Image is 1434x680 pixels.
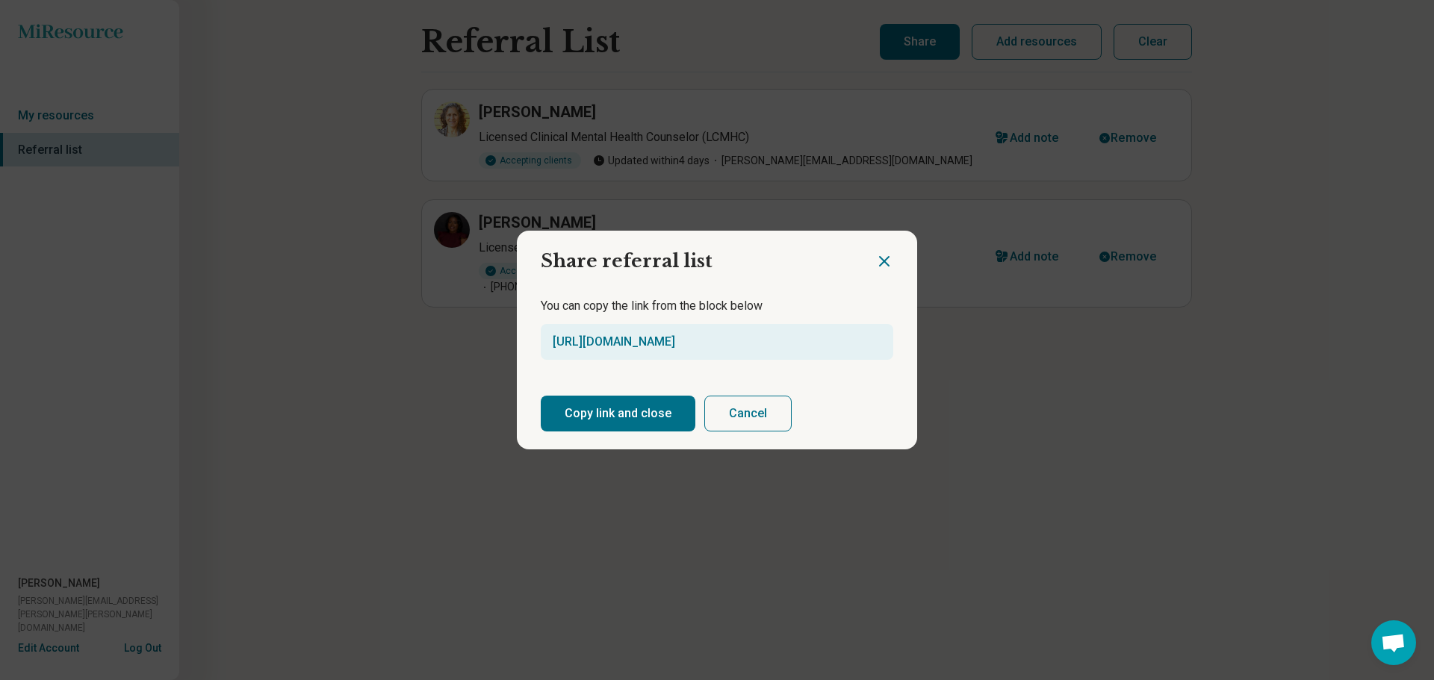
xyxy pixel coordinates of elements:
[541,297,893,315] p: You can copy the link from the block below
[553,334,675,349] a: [URL][DOMAIN_NAME]
[875,252,893,270] button: Close dialog
[704,396,792,431] button: Cancel
[541,396,695,431] button: Copy link and close
[517,231,875,280] h2: Share referral list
